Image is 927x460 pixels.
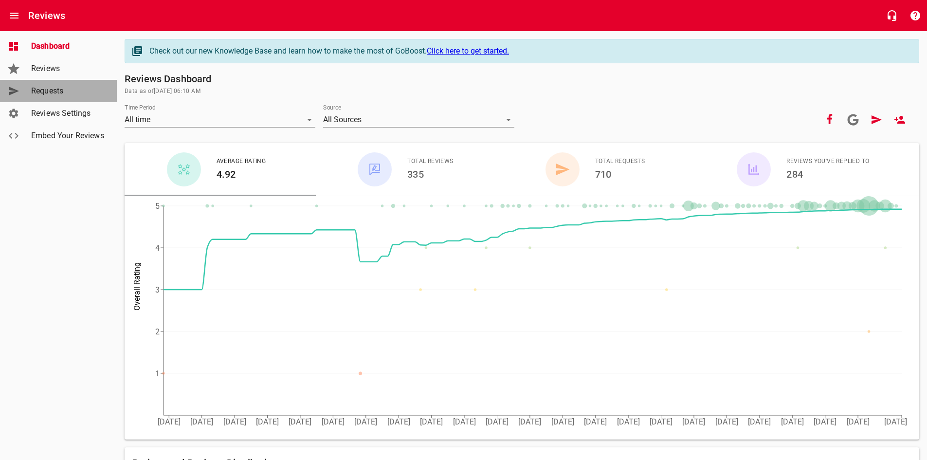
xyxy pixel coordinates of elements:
[2,4,26,27] button: Open drawer
[125,71,919,87] h6: Reviews Dashboard
[155,369,160,378] tspan: 1
[125,105,156,110] label: Time Period
[814,417,836,426] tspan: [DATE]
[847,417,870,426] tspan: [DATE]
[387,417,410,426] tspan: [DATE]
[31,63,105,74] span: Reviews
[880,4,904,27] button: Live Chat
[217,166,266,182] h6: 4.92
[453,417,476,426] tspan: [DATE]
[217,157,266,166] span: Average Rating
[125,112,315,128] div: All time
[155,243,160,253] tspan: 4
[407,166,453,182] h6: 335
[781,417,804,426] tspan: [DATE]
[256,417,279,426] tspan: [DATE]
[125,87,919,96] span: Data as of [DATE] 06:10 AM
[323,105,341,110] label: Source
[31,130,105,142] span: Embed Your Reviews
[715,417,738,426] tspan: [DATE]
[682,417,705,426] tspan: [DATE]
[650,417,673,426] tspan: [DATE]
[420,417,443,426] tspan: [DATE]
[190,417,213,426] tspan: [DATE]
[149,45,909,57] div: Check out our new Knowledge Base and learn how to make the most of GoBoost.
[595,166,645,182] h6: 710
[223,417,246,426] tspan: [DATE]
[155,202,160,211] tspan: 5
[888,108,911,131] a: New User
[155,285,160,294] tspan: 3
[31,85,105,97] span: Requests
[31,108,105,119] span: Reviews Settings
[518,417,541,426] tspan: [DATE]
[132,262,142,311] tspan: Overall Rating
[31,40,105,52] span: Dashboard
[551,417,574,426] tspan: [DATE]
[158,417,181,426] tspan: [DATE]
[323,112,514,128] div: All Sources
[28,8,65,23] h6: Reviews
[884,417,907,426] tspan: [DATE]
[595,157,645,166] span: Total Requests
[407,157,453,166] span: Total Reviews
[289,417,311,426] tspan: [DATE]
[617,417,640,426] tspan: [DATE]
[865,108,888,131] a: Request Review
[786,166,869,182] h6: 284
[155,327,160,336] tspan: 2
[786,157,869,166] span: Reviews You've Replied To
[904,4,927,27] button: Support Portal
[486,417,509,426] tspan: [DATE]
[748,417,771,426] tspan: [DATE]
[841,108,865,131] a: Connect your Google account
[322,417,345,426] tspan: [DATE]
[818,108,841,131] button: Your Facebook account is connected
[354,417,377,426] tspan: [DATE]
[584,417,607,426] tspan: [DATE]
[427,46,509,55] a: Click here to get started.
